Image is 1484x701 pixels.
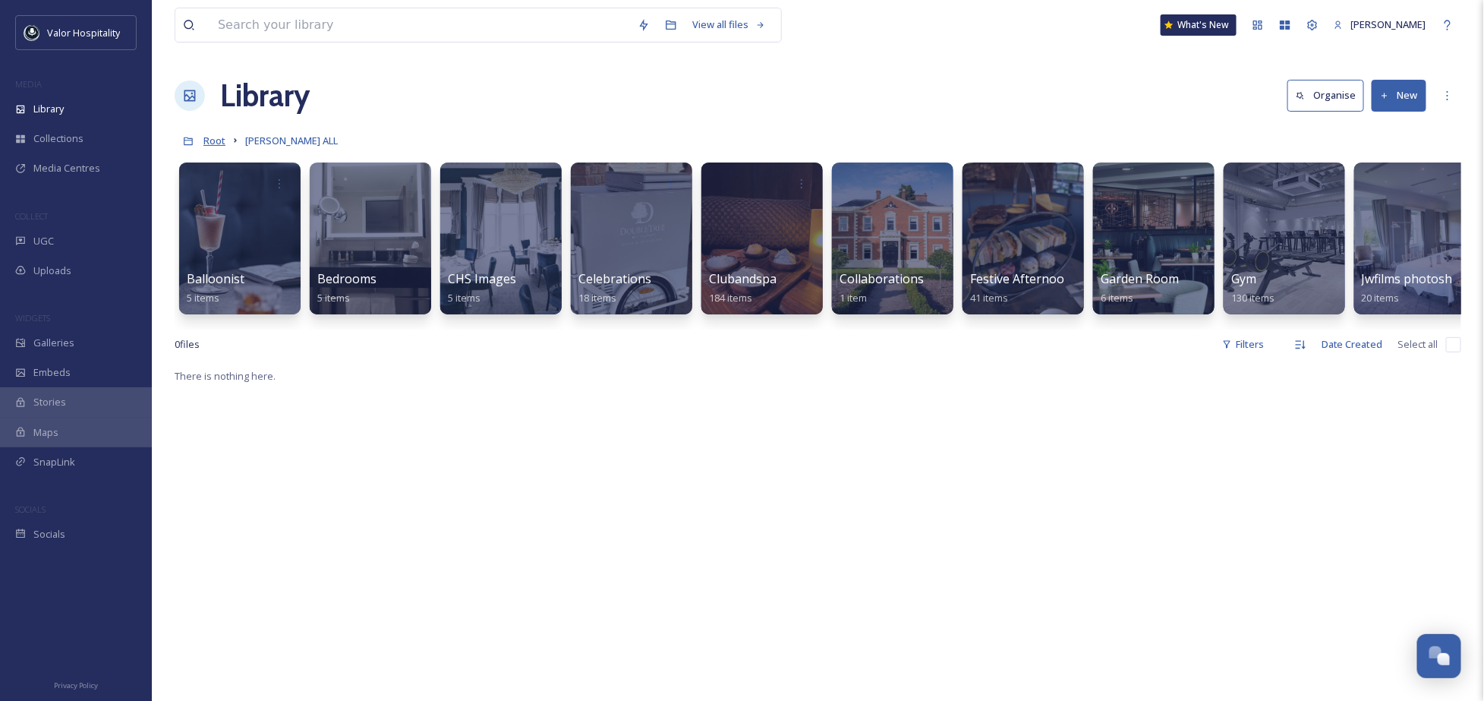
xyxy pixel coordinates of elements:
span: Balloonist [187,270,244,287]
span: [PERSON_NAME] [1351,17,1426,31]
a: What's New [1161,14,1237,36]
a: CHS Images5 items [448,272,516,305]
button: New [1372,80,1426,111]
span: UGC [33,234,54,248]
span: Select all [1398,337,1438,352]
span: 6 items [1101,291,1133,305]
a: Clubandspa184 items [709,272,777,305]
div: Date Created [1314,330,1391,359]
span: 5 items [448,291,480,305]
a: Jwfilms photoshoot20 items [1362,272,1473,305]
a: Organise [1287,80,1372,111]
span: Privacy Policy [54,680,98,690]
input: Search your library [210,8,630,42]
span: 130 items [1231,291,1274,305]
span: Root [203,134,225,147]
span: 0 file s [175,337,200,352]
span: Library [33,102,64,116]
span: 1 item [840,291,867,305]
a: Bedrooms5 items [317,272,377,305]
a: [PERSON_NAME] ALL [245,131,338,150]
span: There is nothing here. [175,369,276,383]
span: Jwfilms photoshoot [1362,270,1473,287]
span: CHS Images [448,270,516,287]
span: Valor Hospitality [47,26,120,39]
a: Root [203,131,225,150]
span: Garden Room [1101,270,1179,287]
span: 20 items [1362,291,1400,305]
a: Collaborations1 item [840,272,924,305]
a: Garden Room6 items [1101,272,1179,305]
span: COLLECT [15,210,48,222]
button: Open Chat [1417,634,1461,678]
span: MEDIA [15,78,42,90]
span: Galleries [33,336,74,350]
a: Celebrations18 items [578,272,651,305]
a: Library [220,73,310,118]
span: Collaborations [840,270,924,287]
span: Uploads [33,264,71,278]
img: images [24,25,39,40]
span: Collections [33,131,83,146]
span: 184 items [709,291,752,305]
span: 18 items [578,291,616,305]
a: [PERSON_NAME] [1326,10,1434,39]
a: Balloonist5 items [187,272,244,305]
span: Maps [33,425,58,440]
a: Gym130 items [1231,272,1274,305]
span: 5 items [317,291,350,305]
span: 41 items [970,291,1008,305]
a: View all files [685,10,774,39]
span: Clubandspa [709,270,777,287]
div: Filters [1215,330,1271,359]
span: Embeds [33,365,71,380]
a: Festive Afternoon Tea41 items [970,272,1097,305]
span: Socials [33,527,65,542]
span: Gym [1231,270,1256,287]
a: Privacy Policy [54,675,98,693]
span: 5 items [187,291,219,305]
span: Festive Afternoon Tea [970,270,1097,287]
span: Media Centres [33,161,100,175]
span: SnapLink [33,455,75,469]
span: [PERSON_NAME] ALL [245,134,338,147]
button: Organise [1287,80,1364,111]
span: Bedrooms [317,270,377,287]
span: Celebrations [578,270,651,287]
span: Stories [33,395,66,409]
span: WIDGETS [15,312,50,324]
span: SOCIALS [15,504,46,515]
